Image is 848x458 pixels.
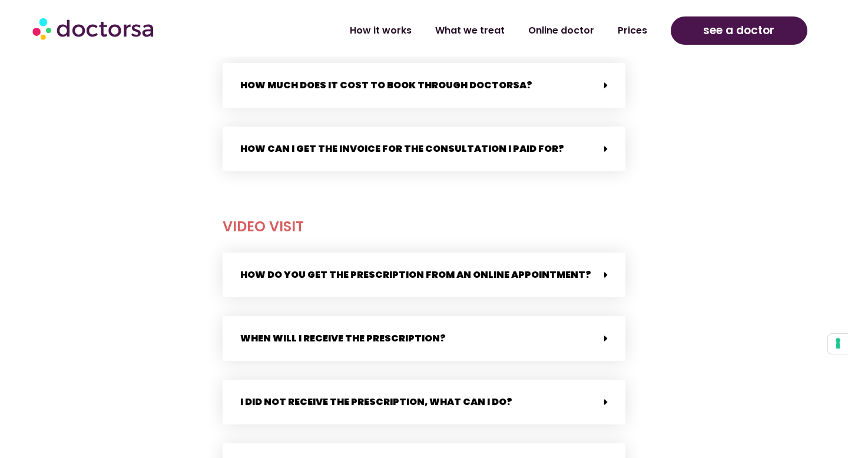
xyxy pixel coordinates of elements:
div: How can I get the invoice for the consultation I paid for? [223,127,625,171]
a: How much does it cost to book through Doctorsa? [240,78,532,92]
a: Online doctor [516,17,606,44]
a: How do you get the prescription from an online appointment? [240,268,591,281]
a: I did not receive the prescription, what can i do? [240,395,512,409]
a: What we treat [423,17,516,44]
a: When will i receive the prescription? [240,331,446,345]
a: see a doctor [671,16,807,45]
div: When will i receive the prescription? [223,316,625,361]
a: Prices [606,17,659,44]
a: How it works [338,17,423,44]
div: I did not receive the prescription, what can i do? [223,380,625,424]
div: How much does it cost to book through Doctorsa? [223,63,625,108]
button: Your consent preferences for tracking technologies [828,334,848,354]
span: see a doctor [703,21,774,40]
a: How can I get the invoice for the consultation I paid for? [240,142,564,155]
div: How do you get the prescription from an online appointment? [223,253,625,297]
nav: Menu [224,17,658,44]
h2: video visit [223,213,625,241]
